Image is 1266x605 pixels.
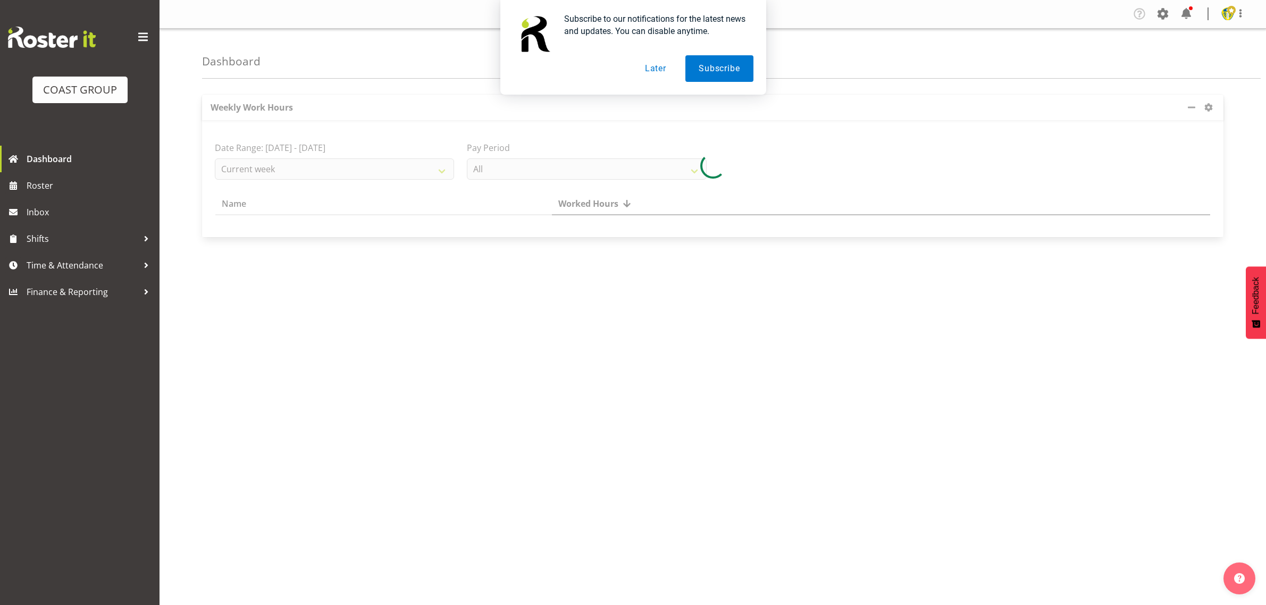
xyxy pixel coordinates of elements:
[27,178,154,194] span: Roster
[27,231,138,247] span: Shifts
[1251,277,1261,314] span: Feedback
[632,55,680,82] button: Later
[1234,573,1245,584] img: help-xxl-2.png
[513,13,556,55] img: notification icon
[556,13,753,37] div: Subscribe to our notifications for the latest news and updates. You can disable anytime.
[27,284,138,300] span: Finance & Reporting
[27,204,154,220] span: Inbox
[27,257,138,273] span: Time & Attendance
[27,151,154,167] span: Dashboard
[685,55,753,82] button: Subscribe
[1246,266,1266,339] button: Feedback - Show survey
